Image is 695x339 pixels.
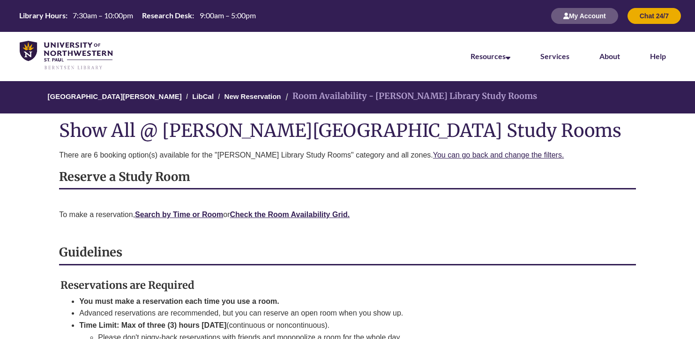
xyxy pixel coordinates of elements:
strong: Guidelines [59,245,122,260]
img: UNWSP Library Logo [20,41,112,70]
a: You can go back and change the filters. [433,151,564,159]
strong: You must make a reservation each time you use a room. [79,297,279,305]
a: Check the Room Availability Grid. [230,211,350,218]
a: New Reservation [224,92,281,100]
button: My Account [551,8,618,24]
li: Room Availability - [PERSON_NAME] Library Study Rooms [283,90,537,103]
a: Search by Time or Room [135,211,223,218]
strong: Time Limit: Max of three (3) hours [DATE] [79,321,226,329]
button: Chat 24/7 [628,8,681,24]
th: Library Hours: [15,10,69,21]
li: Advanced reservations are recommended, but you can reserve an open room when you show up. [79,307,613,319]
a: LibCal [192,92,214,100]
nav: Breadcrumb [59,81,636,113]
p: To make a reservation, or [59,209,636,220]
a: Services [540,52,569,60]
a: Help [650,52,666,60]
a: Chat 24/7 [628,12,681,20]
strong: Reservations are Required [60,279,194,292]
strong: Reserve a Study Room [59,169,190,184]
h1: Show All @ [PERSON_NAME][GEOGRAPHIC_DATA] Study Rooms [59,121,636,140]
a: My Account [551,12,618,20]
a: Hours Today [15,10,259,22]
table: Hours Today [15,10,259,21]
a: [GEOGRAPHIC_DATA][PERSON_NAME] [48,92,182,100]
p: There are 6 booking option(s) available for the "[PERSON_NAME] Library Study Rooms" category and ... [59,150,636,161]
th: Research Desk: [138,10,195,21]
span: 7:30am – 10:00pm [73,11,133,20]
a: About [599,52,620,60]
a: Resources [471,52,510,60]
span: 9:00am – 5:00pm [200,11,256,20]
